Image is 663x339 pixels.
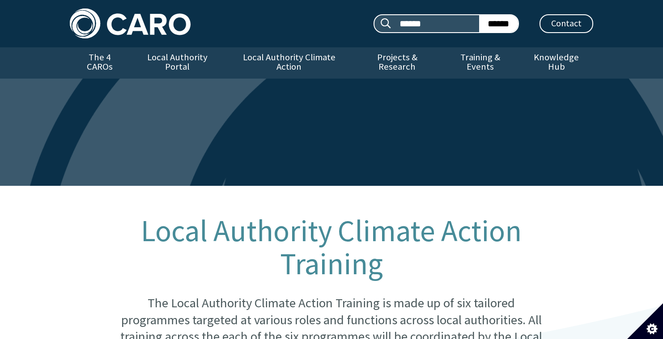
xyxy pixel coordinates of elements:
a: Knowledge Hub [520,47,593,79]
a: Contact [540,14,593,33]
button: Set cookie preferences [627,303,663,339]
img: Caro logo [70,8,191,38]
a: Local Authority Portal [129,47,225,79]
a: Training & Events [441,47,519,79]
h1: Local Authority Climate Action Training [115,214,548,280]
a: Local Authority Climate Action [225,47,353,79]
a: Projects & Research [353,47,442,79]
a: The 4 CAROs [70,47,129,79]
